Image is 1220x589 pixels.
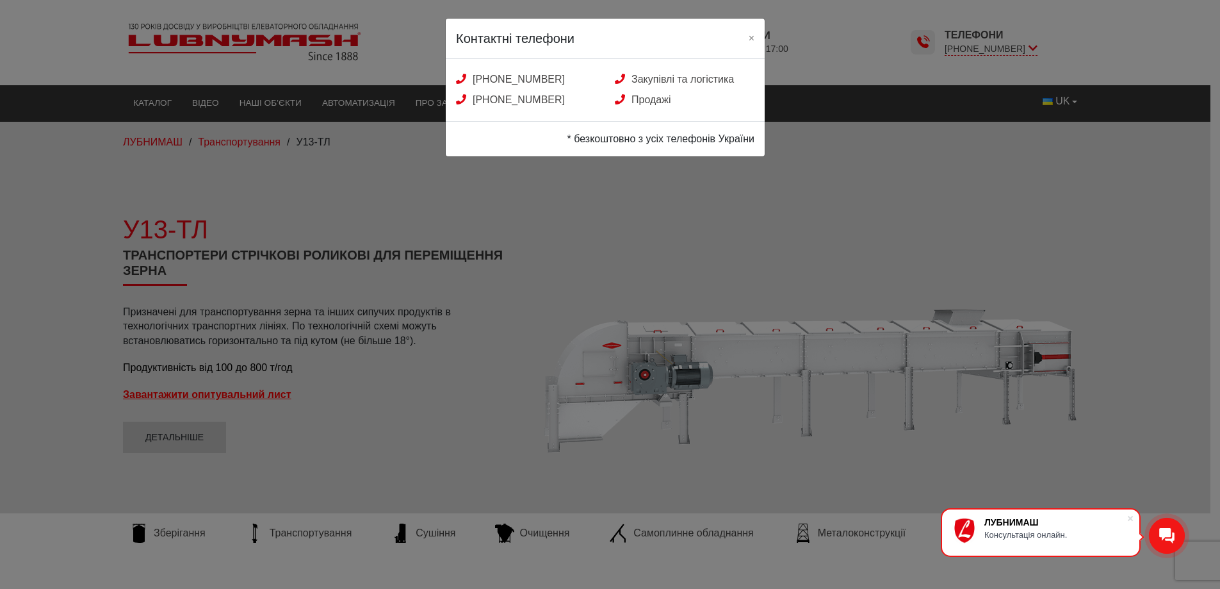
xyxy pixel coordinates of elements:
[615,74,734,85] a: Закупівлі та логістика
[456,94,565,105] a: [PHONE_NUMBER]
[615,94,671,105] a: Продажі
[446,121,765,156] div: * безкоштовно з усіх телефонів України
[984,517,1126,527] div: ЛУБНИМАШ
[738,19,765,56] button: Close
[749,33,754,44] span: ×
[456,74,565,85] a: [PHONE_NUMBER]
[456,29,574,48] h5: Контактні телефони
[984,530,1126,540] div: Консультація онлайн.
